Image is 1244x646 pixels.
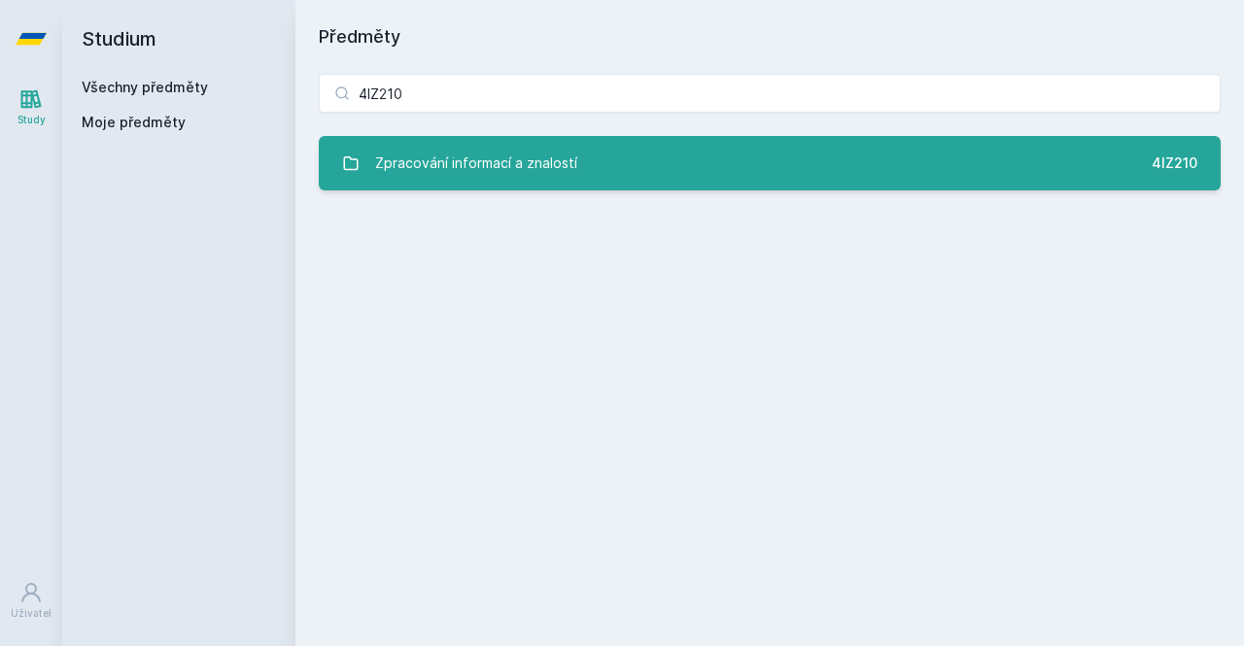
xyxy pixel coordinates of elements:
[319,23,1221,51] h1: Předměty
[4,571,58,630] a: Uživatel
[4,78,58,137] a: Study
[319,136,1221,190] a: Zpracování informací a znalostí 4IZ210
[82,79,208,95] a: Všechny předměty
[17,113,46,127] div: Study
[319,74,1221,113] input: Název nebo ident předmětu…
[1152,153,1197,173] div: 4IZ210
[11,606,52,621] div: Uživatel
[82,113,186,132] span: Moje předměty
[375,144,577,183] div: Zpracování informací a znalostí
